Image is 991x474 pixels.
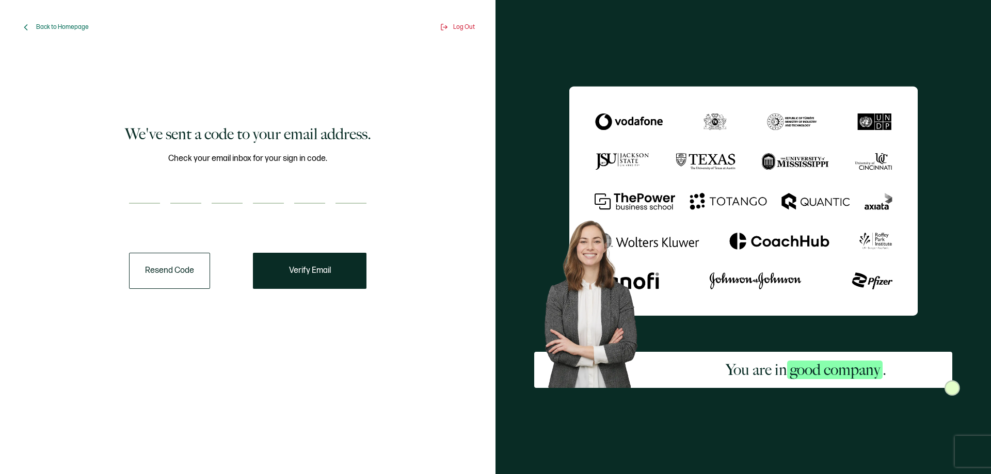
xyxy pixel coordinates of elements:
[945,380,960,396] img: Sertifier Signup
[36,23,89,31] span: Back to Homepage
[125,124,371,144] h1: We've sent a code to your email address.
[289,267,331,275] span: Verify Email
[787,361,883,379] span: good company
[453,23,475,31] span: Log Out
[569,86,918,316] img: Sertifier We've sent a code to your email address.
[168,152,327,165] span: Check your email inbox for your sign in code.
[726,359,886,380] h2: You are in .
[253,253,366,289] button: Verify Email
[129,253,210,289] button: Resend Code
[534,212,660,388] img: Sertifier Signup - You are in <span class="strong-h">good company</span>. Hero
